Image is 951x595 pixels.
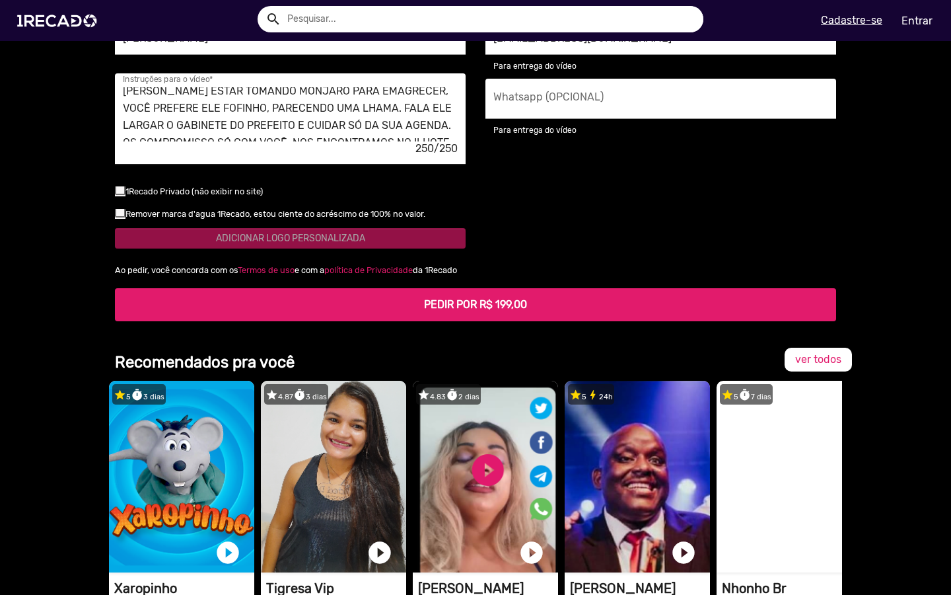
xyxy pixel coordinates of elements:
[424,298,527,311] b: PEDIR POR R$ 199,00
[717,381,862,573] video: 1RECADO vídeos dedicados para fãs e empresas
[822,539,849,566] a: play_circle_filled
[265,11,281,27] mat-icon: Example home icon
[115,288,836,321] button: PEDIR POR R$ 199,00
[493,94,828,111] input: Whatsapp
[123,140,458,157] div: 250/250
[795,353,841,366] span: ver todos
[215,539,241,566] a: play_circle_filled
[413,381,558,573] video: 1RECADO vídeos dedicados para fãs e empresas
[115,228,466,249] button: ADICIONAR LOGO PERSONALIZADA
[893,9,941,32] a: Entrar
[493,124,577,138] mat-hint: Para entrega do vídeo
[261,7,284,30] button: Example home icon
[125,209,425,219] small: Remover marca d'agua 1Recado, estou ciente do acréscimo de 100% no valor.
[115,353,295,372] b: Recomendados pra você
[109,381,254,573] video: 1RECADO vídeos dedicados para fãs e empresas
[821,14,882,26] u: Cadastre-se
[261,381,406,573] video: 1RECADO vídeos dedicados para fãs e empresas
[125,186,263,196] small: 1Recado Privado (não exibir no site)
[277,6,703,32] input: Pesquisar...
[670,539,697,566] a: play_circle_filled
[115,265,457,275] span: Ao pedir, você concorda com os e com a da 1Recado
[367,539,393,566] a: play_circle_filled
[238,265,295,275] a: Termos de uso
[324,265,413,275] a: política de Privacidade
[518,539,545,566] a: play_circle_filled
[493,60,577,73] mat-hint: Para entrega do vídeo
[565,381,710,573] video: 1RECADO vídeos dedicados para fãs e empresas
